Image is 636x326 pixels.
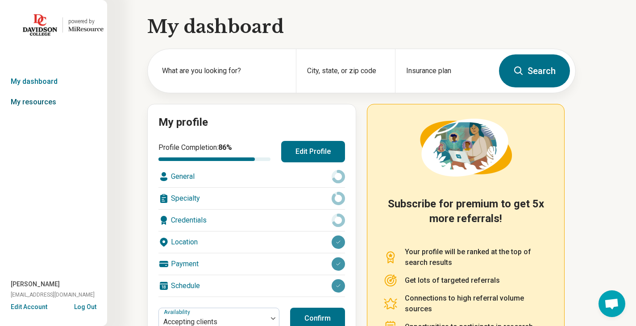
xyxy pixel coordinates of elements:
div: Credentials [158,210,345,231]
div: General [158,166,345,187]
span: [EMAIL_ADDRESS][DOMAIN_NAME] [11,291,95,299]
a: Davidson Collegepowered by [4,14,104,36]
label: Availability [164,309,192,315]
h1: My dashboard [147,14,576,39]
p: Your profile will be ranked at the top of search results [405,247,548,268]
button: Search [499,54,570,87]
div: Location [158,231,345,253]
div: Open chat [599,290,625,317]
h2: My profile [158,115,345,130]
p: Get lots of targeted referrals [405,275,500,286]
div: Payment [158,253,345,275]
p: Connections to high referral volume sources [405,293,548,314]
button: Edit Account [11,302,47,312]
button: Edit Profile [281,141,345,162]
span: [PERSON_NAME] [11,280,60,289]
div: Specialty [158,188,345,209]
span: 86 % [218,143,232,152]
div: Schedule [158,275,345,297]
img: Davidson College [23,14,57,36]
div: Profile Completion: [158,142,270,161]
label: What are you looking for? [162,66,285,76]
h2: Subscribe for premium to get 5x more referrals! [383,197,548,236]
button: Log Out [74,302,96,309]
div: powered by [68,17,104,25]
